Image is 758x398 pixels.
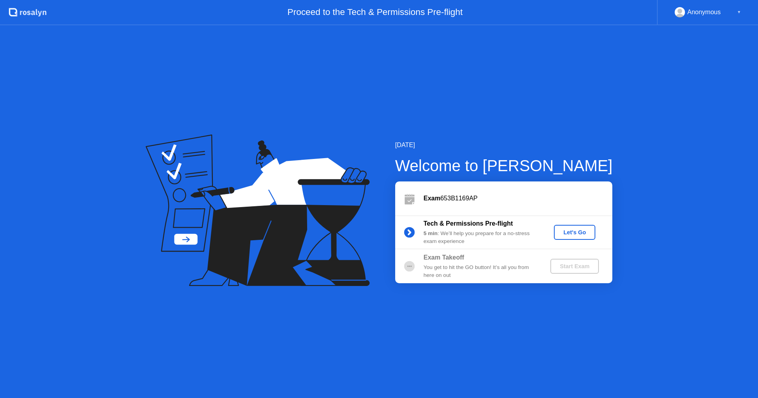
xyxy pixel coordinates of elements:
div: You get to hit the GO button! It’s all you from here on out [424,263,537,280]
button: Let's Go [554,225,595,240]
b: Tech & Permissions Pre-flight [424,220,513,227]
div: : We’ll help you prepare for a no-stress exam experience [424,230,537,246]
b: Exam Takeoff [424,254,464,261]
button: Start Exam [550,259,599,274]
div: Anonymous [687,7,721,17]
div: ▼ [737,7,741,17]
b: Exam [424,195,441,202]
div: Start Exam [553,263,596,269]
div: Welcome to [PERSON_NAME] [395,154,613,178]
div: 653B1169AP [424,194,612,203]
div: Let's Go [557,229,592,235]
div: [DATE] [395,140,613,150]
b: 5 min [424,230,438,236]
